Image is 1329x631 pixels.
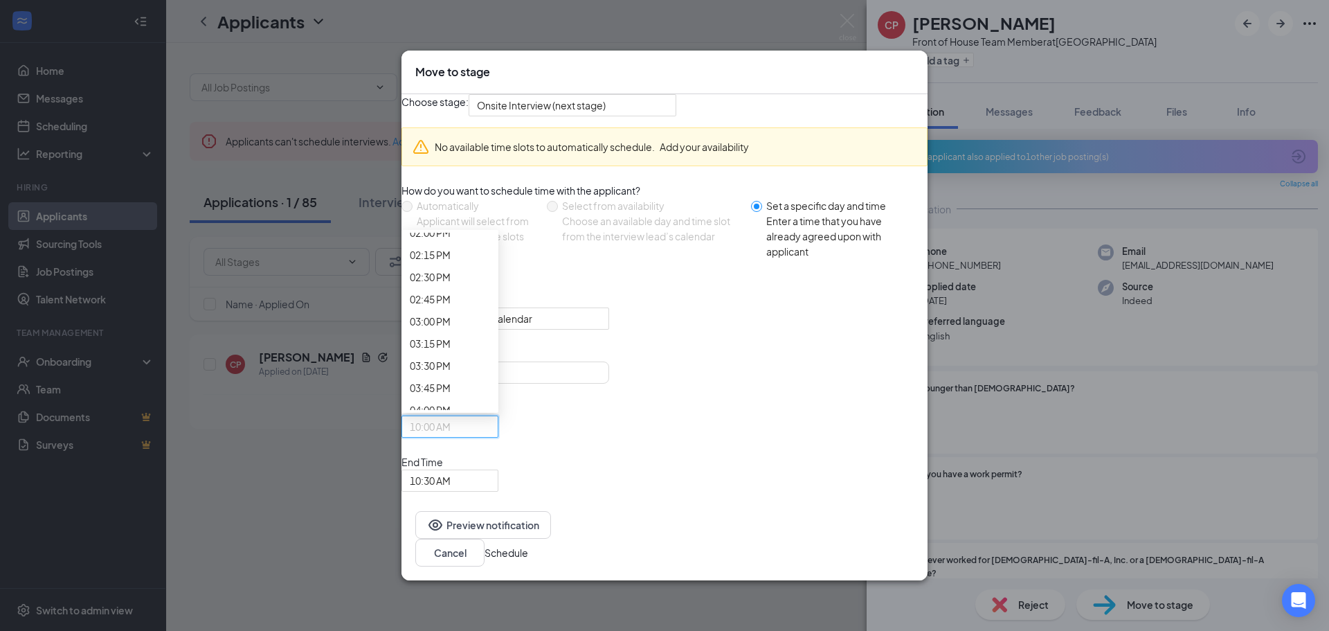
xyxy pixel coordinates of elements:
div: Choose an available day and time slot from the interview lead’s calendar [562,213,740,244]
span: 02:30 PM [410,269,451,285]
input: Aug 27, 2025 [410,365,598,380]
div: Automatically [417,198,536,213]
span: 04:00 PM [410,402,451,418]
div: Select from availability [562,198,740,213]
span: 10:00 AM [410,416,451,437]
div: Applicant will select from your available time slots [417,213,536,244]
button: EyePreview notification [415,511,551,539]
div: Select a Date & Time [401,277,928,292]
span: 02:15 PM [410,247,451,263]
span: 03:30 PM [410,358,451,373]
span: Select Calendar [401,292,928,308]
span: 02:00 PM [410,225,451,240]
span: 03:45 PM [410,380,451,396]
svg: Eye [427,517,444,533]
div: How do you want to schedule time with the applicant? [401,183,928,198]
span: 03:15 PM [410,336,451,351]
span: 10:30 AM [410,470,451,491]
button: Cancel [415,539,485,567]
div: No available time slots to automatically schedule. [435,139,916,154]
span: End Time [401,454,498,470]
button: Add your availability [660,139,749,154]
span: Onsite Interview (next stage) [477,95,606,116]
div: Set a specific day and time [766,198,916,213]
span: Choose stage: [401,94,469,116]
h3: Move to stage [415,64,490,80]
button: Schedule [485,545,528,560]
span: Date [401,346,928,362]
span: 02:45 PM [410,292,451,307]
div: Enter a time that you have already agreed upon with applicant [766,213,916,259]
div: Open Intercom Messenger [1282,584,1315,617]
span: 03:00 PM [410,314,451,329]
svg: Warning [413,139,429,155]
